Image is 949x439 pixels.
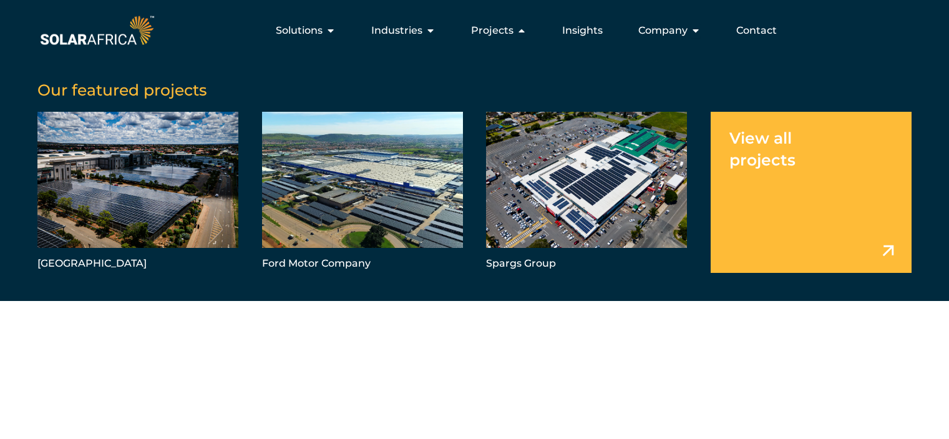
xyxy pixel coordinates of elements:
[371,23,422,38] span: Industries
[37,81,912,99] h5: Our featured projects
[37,362,948,371] h5: SolarAfrica is proudly affiliated with
[711,112,912,273] a: View all projects
[562,23,603,38] a: Insights
[276,23,323,38] span: Solutions
[638,23,688,38] span: Company
[157,18,787,43] nav: Menu
[736,23,777,38] a: Contact
[37,112,238,273] a: [GEOGRAPHIC_DATA]
[157,18,787,43] div: Menu Toggle
[471,23,513,38] span: Projects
